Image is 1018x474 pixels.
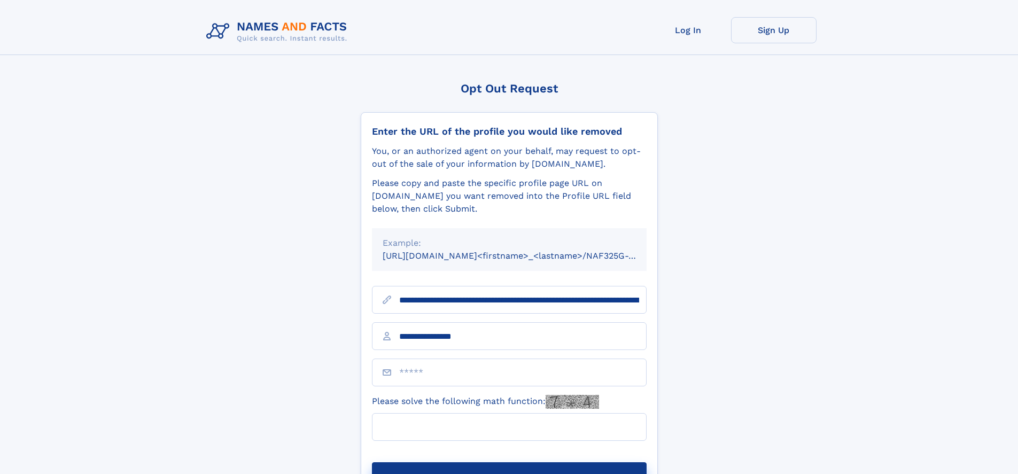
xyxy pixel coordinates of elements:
div: Enter the URL of the profile you would like removed [372,126,647,137]
img: Logo Names and Facts [202,17,356,46]
div: You, or an authorized agent on your behalf, may request to opt-out of the sale of your informatio... [372,145,647,170]
div: Please copy and paste the specific profile page URL on [DOMAIN_NAME] you want removed into the Pr... [372,177,647,215]
div: Opt Out Request [361,82,658,95]
small: [URL][DOMAIN_NAME]<firstname>_<lastname>/NAF325G-xxxxxxxx [383,251,667,261]
a: Log In [646,17,731,43]
a: Sign Up [731,17,817,43]
div: Example: [383,237,636,250]
label: Please solve the following math function: [372,395,599,409]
